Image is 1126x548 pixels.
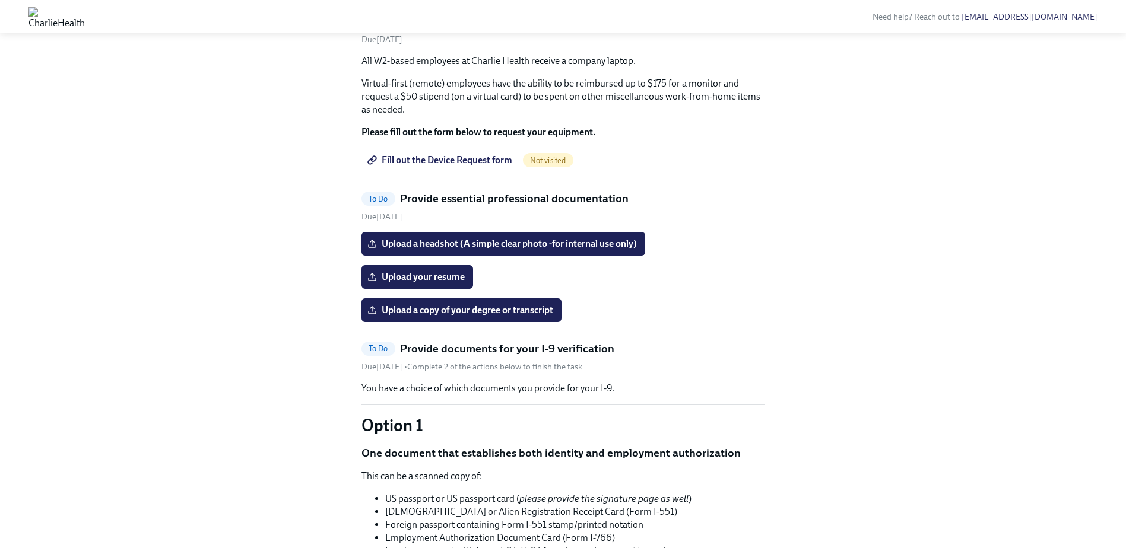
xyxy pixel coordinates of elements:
span: Friday, October 17th 2025, 7:00 am [361,34,402,44]
p: Option 1 [361,415,765,436]
span: Fill out the Device Request form [370,154,512,166]
p: All W2-based employees at Charlie Health receive a company laptop. [361,55,765,68]
label: Upload a headshot (A simple clear photo -for internal use only) [361,232,645,256]
img: CharlieHealth [28,7,85,26]
div: • Complete 2 of the actions below to finish the task [361,361,582,372]
li: [DEMOGRAPHIC_DATA] or Alien Registration Receipt Card (Form I-551) [385,505,765,518]
p: One document that establishes both identity and employment authorization [361,445,765,461]
span: Not visited [523,156,573,165]
a: [EMAIL_ADDRESS][DOMAIN_NAME] [962,12,1098,22]
span: Friday, October 17th 2025, 7:00 am [361,362,404,372]
label: Upload your resume [361,265,473,289]
li: Employment Authorization Document Card (Form I-766) [385,531,765,544]
li: Foreign passport containing Form I-551 stamp/printed notation [385,518,765,531]
p: Virtual-first (remote) employees have the ability to be reimbursed up to $175 for a monitor and r... [361,77,765,116]
a: To DoProvide documents for your I-9 verificationDue[DATE] •Complete 2 of the actions below to fin... [361,341,765,372]
a: Fill out the Device Request form [361,148,521,172]
span: Friday, October 17th 2025, 7:00 am [361,212,402,222]
span: Need help? Reach out to [873,12,1098,22]
h5: Provide documents for your I-9 verification [400,341,614,356]
li: US passport or US passport card ( ) [385,492,765,505]
span: Upload your resume [370,271,465,283]
a: To DoProvide essential professional documentationDue[DATE] [361,191,765,222]
span: Upload a copy of your degree or transcript [370,304,553,316]
label: Upload a copy of your degree or transcript [361,298,562,322]
span: To Do [361,195,395,203]
em: please provide the signature page as well [519,493,689,504]
strong: Please fill out the form below to request your equipment. [361,126,596,138]
span: Upload a headshot (A simple clear photo -for internal use only) [370,238,637,250]
p: You have a choice of which documents you provide for your I-9. [361,382,765,395]
h5: Provide essential professional documentation [400,191,629,206]
p: This can be a scanned copy of: [361,470,765,483]
span: To Do [361,344,395,353]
